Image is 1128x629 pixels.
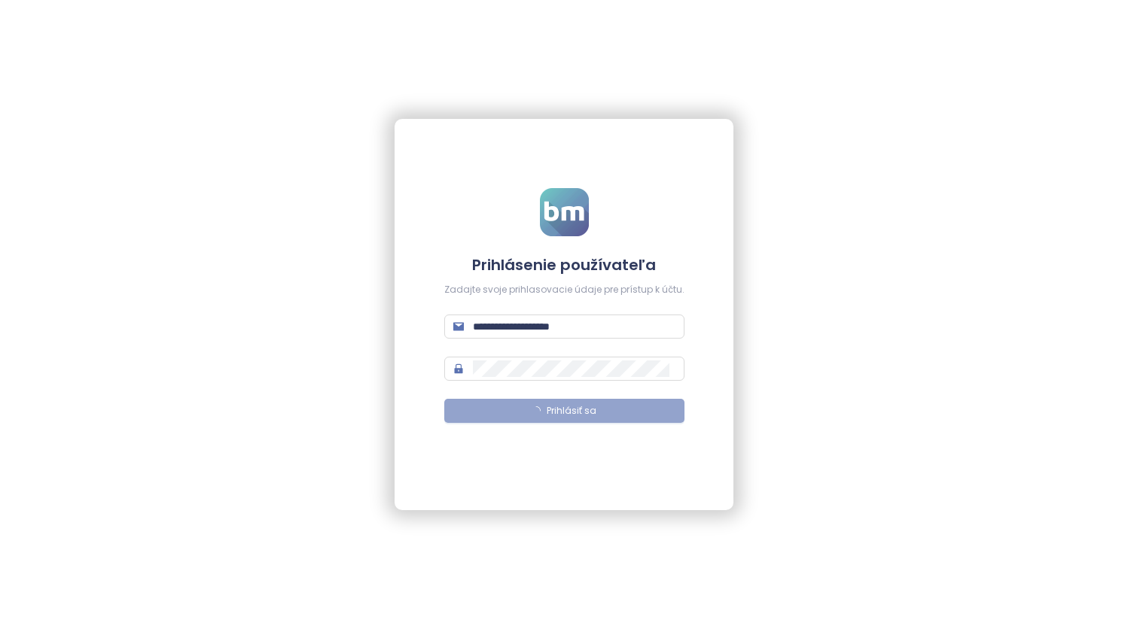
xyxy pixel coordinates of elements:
span: loading [532,406,541,415]
span: lock [453,363,464,374]
div: Zadajte svoje prihlasovacie údaje pre prístup k účtu. [444,283,684,297]
span: mail [453,321,464,332]
button: Prihlásiť sa [444,399,684,423]
img: logo [540,188,589,236]
span: Prihlásiť sa [547,404,596,418]
h4: Prihlásenie používateľa [444,254,684,275]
